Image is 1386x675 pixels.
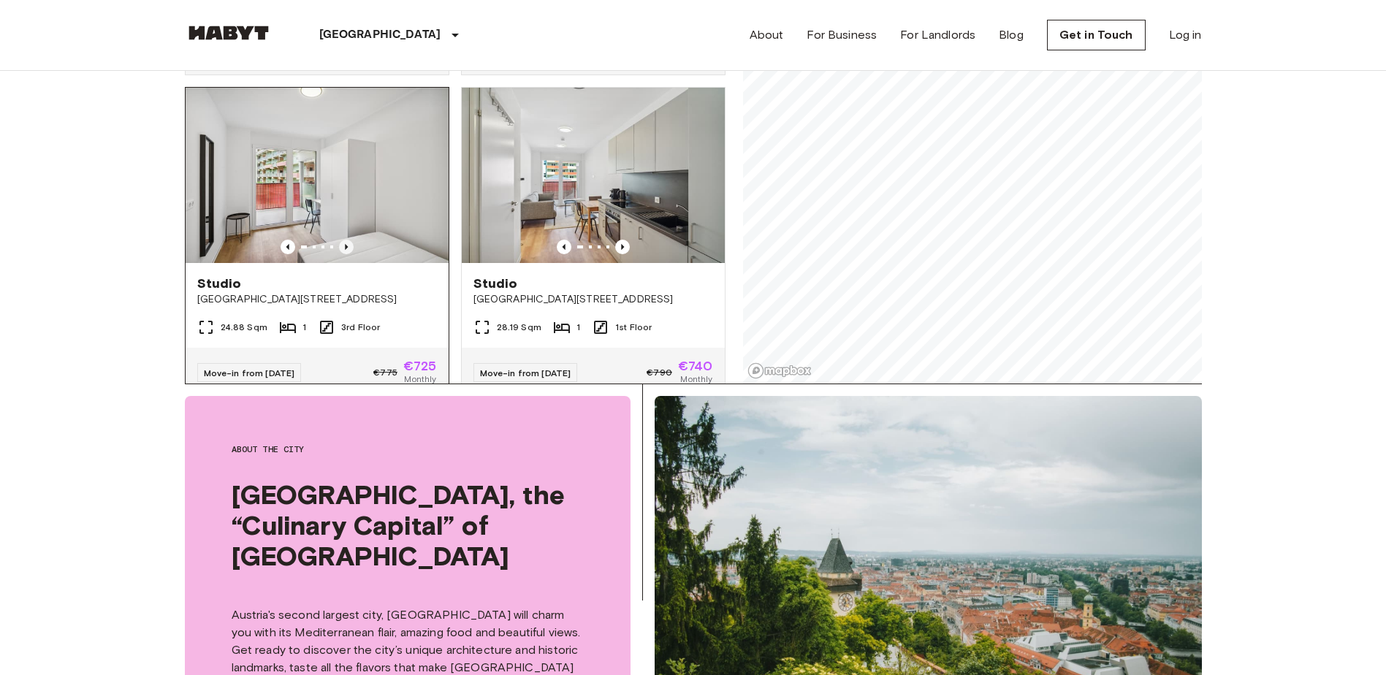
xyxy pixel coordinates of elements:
span: 1 [302,321,306,334]
a: Blog [999,26,1024,44]
a: Get in Touch [1047,20,1146,50]
img: Habyt [185,26,273,40]
a: For Business [807,26,877,44]
span: Move-in from [DATE] [204,367,295,378]
span: €725 [403,359,437,373]
a: Marketing picture of unit AT-21-001-055-01Previous imagePrevious imageStudio[GEOGRAPHIC_DATA][STR... [185,87,449,398]
span: Studio [473,275,518,292]
span: €775 [373,366,397,379]
span: €740 [678,359,713,373]
button: Previous image [281,240,295,254]
p: [GEOGRAPHIC_DATA] [319,26,441,44]
button: Previous image [615,240,630,254]
img: Marketing picture of unit AT-21-001-055-01 [186,88,449,263]
span: About the city [232,443,584,456]
span: Monthly [680,373,712,386]
span: Move-in from [DATE] [480,367,571,378]
a: Marketing picture of unit AT-21-001-012-01Previous imagePrevious imageStudio[GEOGRAPHIC_DATA][STR... [461,87,726,398]
span: 24.88 Sqm [221,321,267,334]
button: Previous image [339,240,354,254]
a: About [750,26,784,44]
a: Log in [1169,26,1202,44]
span: [GEOGRAPHIC_DATA], the “Culinary Capital” of [GEOGRAPHIC_DATA] [232,479,584,571]
span: 1st Floor [615,321,652,334]
img: Marketing picture of unit AT-21-001-012-01 [462,88,725,263]
span: 28.19 Sqm [497,321,541,334]
a: Mapbox logo [747,362,812,379]
span: [GEOGRAPHIC_DATA][STREET_ADDRESS] [473,292,713,307]
span: €790 [647,366,672,379]
a: For Landlords [900,26,975,44]
span: 3rd Floor [341,321,380,334]
button: Previous image [557,240,571,254]
span: [GEOGRAPHIC_DATA][STREET_ADDRESS] [197,292,437,307]
span: Studio [197,275,242,292]
span: Monthly [404,373,436,386]
span: 1 [576,321,580,334]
